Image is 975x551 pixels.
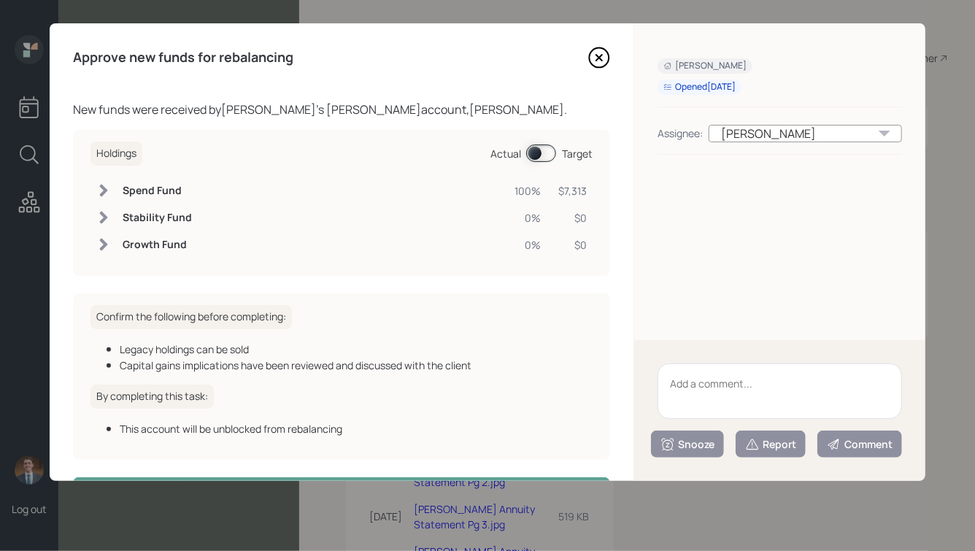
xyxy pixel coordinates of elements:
button: Comment [817,431,902,458]
h6: By completing this task: [90,385,214,409]
div: This account will be unblocked from rebalancing [120,421,593,436]
h6: Stability Fund [123,212,192,224]
h6: Growth Fund [123,239,192,251]
div: Snooze [660,437,714,452]
h4: Approve new funds for rebalancing [73,50,293,66]
div: Legacy holdings can be sold [120,342,593,357]
button: Snooze [651,431,724,458]
div: Comment [827,437,893,452]
div: Capital gains implications have been reviewed and discussed with the client [120,358,593,373]
div: $0 [558,237,587,253]
div: Opened [DATE] [663,81,736,93]
div: $7,313 [558,183,587,199]
div: $0 [558,210,587,226]
h6: Holdings [90,142,142,166]
div: 0% [515,237,541,253]
div: Assignee: [658,126,703,141]
div: Report [745,437,796,452]
div: 100% [515,183,541,199]
h6: Spend Fund [123,185,192,197]
div: Actual [490,146,521,161]
div: 0% [515,210,541,226]
div: [PERSON_NAME] [709,125,902,142]
div: [PERSON_NAME] [663,60,747,72]
h6: Confirm the following before completing: [90,305,292,329]
div: New funds were received by [PERSON_NAME] 's [PERSON_NAME] account, [PERSON_NAME] . [73,101,610,118]
div: Target [562,146,593,161]
button: Report [736,431,806,458]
